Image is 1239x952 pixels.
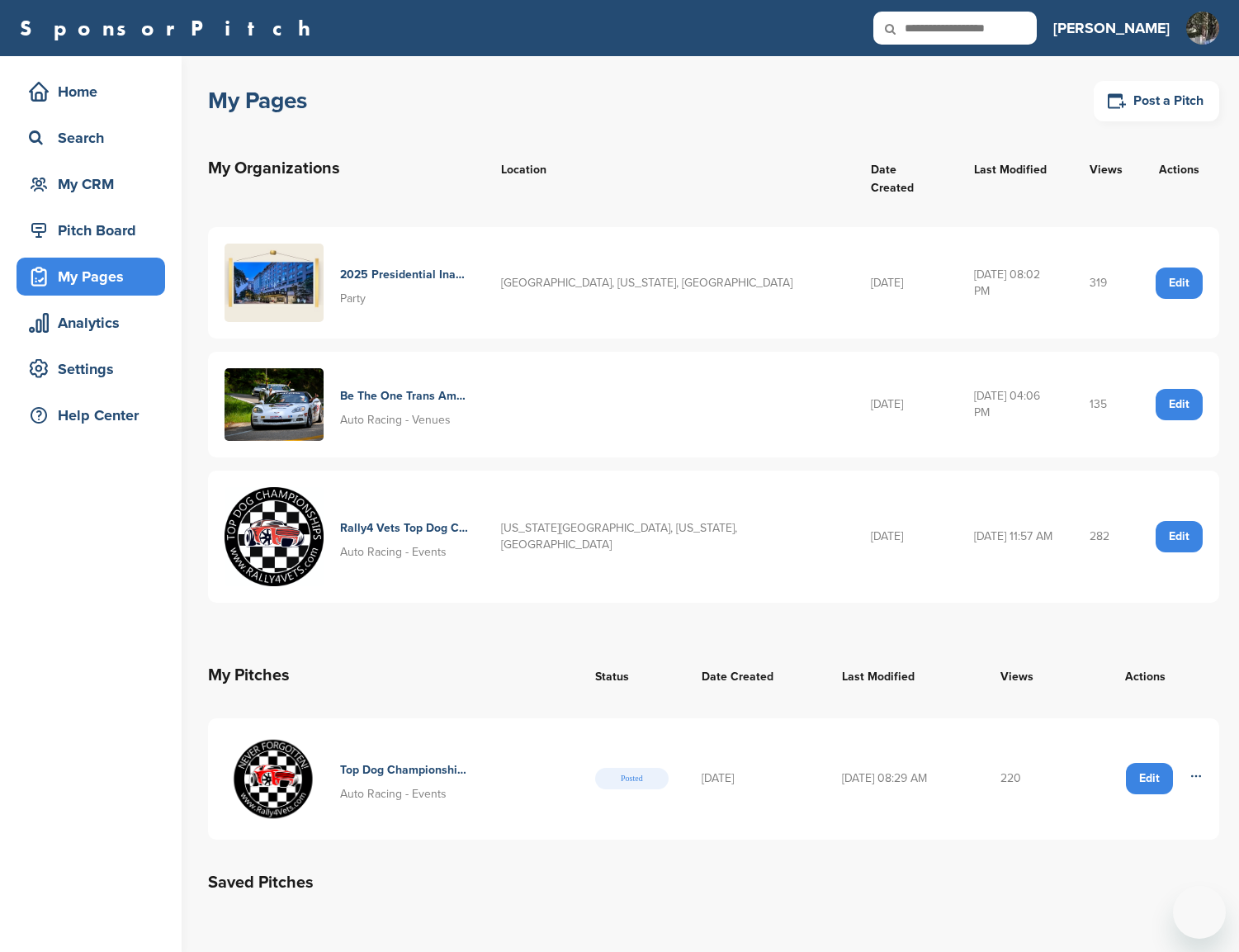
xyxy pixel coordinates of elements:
h2: Saved Pitches [208,869,1219,896]
div: Analytics [25,308,165,338]
td: [US_STATE][GEOGRAPHIC_DATA], [US_STATE], [GEOGRAPHIC_DATA] [485,471,854,603]
a: Edit [1156,268,1203,299]
td: [DATE] 08:29 AM [825,718,984,840]
div: My Pages [25,262,165,291]
img: Killboy photo vette and boxster on tail of the dragon 3 [225,368,324,441]
div: Help Center [25,400,165,430]
th: Views [984,646,1072,705]
th: Location [485,139,854,214]
span: Party [340,291,366,305]
div: Settings [25,354,165,384]
h3: [PERSON_NAME] [1053,17,1170,40]
th: Status [579,646,685,705]
th: Actions [1072,646,1219,705]
img: Top dog championships round logo [225,487,324,586]
h4: Rally4 Vets Top Dog Championships [340,519,468,538]
h4: Be The One Trans America Road Rally [340,387,468,405]
th: Last Modified [825,646,984,705]
td: [DATE] 11:57 AM [958,471,1073,603]
span: Auto Racing - Events [340,545,447,559]
th: Actions [1139,139,1219,214]
img: Rally for vets circular logo [225,735,324,823]
div: Pitch Board [25,216,165,245]
h4: 2025 Presidential Inaugural Ball [340,266,468,284]
th: Views [1073,139,1139,214]
a: Home [17,73,165,111]
a: Analytics [17,304,165,342]
a: Rally for vets circular logo Top Dog Championship | World's Only Military Team Motorsports Compet... [225,735,562,823]
td: 220 [984,718,1072,840]
span: Posted [595,768,669,789]
span: Auto Racing - Venues [340,413,451,427]
th: Date Created [685,646,825,705]
span: Auto Racing - Events [340,787,447,801]
td: 135 [1073,352,1139,457]
img: Fairmont hotel picture [225,244,324,322]
td: [DATE] [854,471,958,603]
th: Date Created [854,139,958,214]
td: [GEOGRAPHIC_DATA], [US_STATE], [GEOGRAPHIC_DATA] [485,227,854,339]
th: My Organizations [208,139,485,214]
div: My CRM [25,169,165,199]
td: [DATE] [854,352,958,457]
a: Edit [1156,521,1203,552]
td: [DATE] 08:02 PM [958,227,1073,339]
a: Top dog championships round logo Rally4 Vets Top Dog Championships Auto Racing - Events [225,487,468,586]
h1: My Pages [208,86,307,116]
a: Edit [1156,389,1203,420]
a: Edit [1126,763,1173,794]
div: Home [25,77,165,107]
a: Killboy photo vette and boxster on tail of the dragon 3 Be The One Trans America Road Rally Auto ... [225,368,468,441]
div: Search [25,123,165,153]
td: [DATE] 04:06 PM [958,352,1073,457]
a: [PERSON_NAME] [1053,10,1170,46]
td: 282 [1073,471,1139,603]
h4: Top Dog Championship | World's Only Military Team Motorsports Competition [340,761,468,779]
td: [DATE] [685,718,825,840]
td: [DATE] [854,227,958,339]
a: Post a Pitch [1094,81,1219,121]
a: Search [17,119,165,157]
a: Help Center [17,396,165,434]
th: Last Modified [958,139,1073,214]
a: Pitch Board [17,211,165,249]
a: SponsorPitch [20,17,321,39]
th: My Pitches [208,646,579,705]
a: My Pages [17,258,165,296]
a: Settings [17,350,165,388]
a: My CRM [17,165,165,203]
td: 319 [1073,227,1139,339]
a: Fairmont hotel picture 2025 Presidential Inaugural Ball Party [225,244,468,322]
iframe: Button to launch messaging window [1173,886,1226,939]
